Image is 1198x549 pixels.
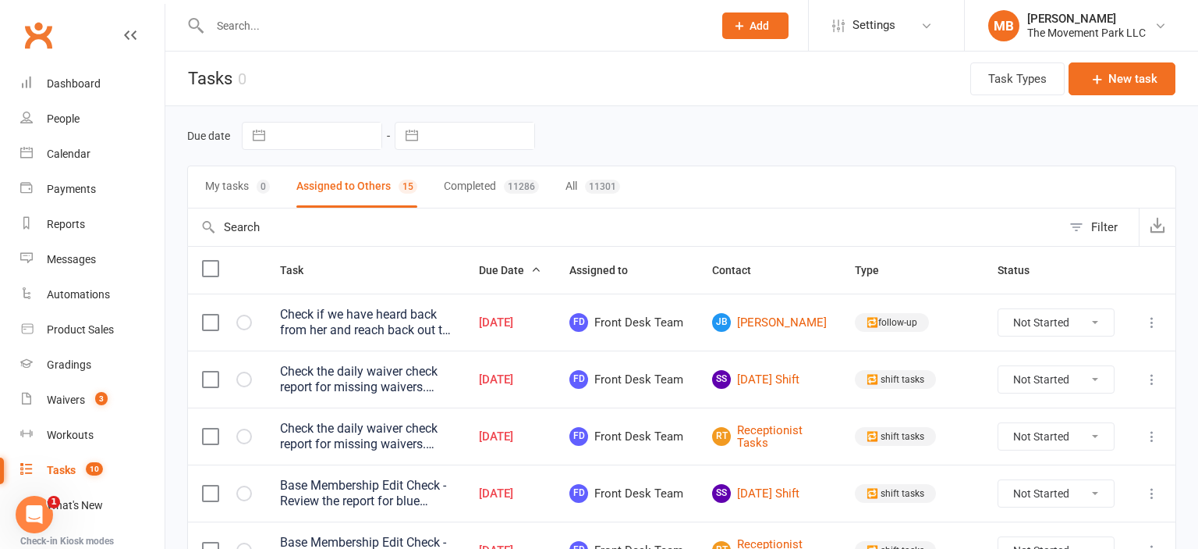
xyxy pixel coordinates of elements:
button: Task [280,261,321,280]
div: Base Membership Edit Check - Review the report for blue arrows. A blue arrow indicates that the b... [280,478,451,509]
div: Dashboard [47,77,101,90]
a: Calendar [20,137,165,172]
iframe: Intercom live chat [16,496,53,533]
div: 🔁follow-up [855,313,929,332]
span: Contact [712,264,768,276]
div: Waivers [47,394,85,406]
span: Front Desk Team [569,313,684,332]
button: Contact [712,261,768,280]
button: Add [722,12,789,39]
span: Due Date [479,264,541,276]
div: [PERSON_NAME] [1027,12,1146,26]
input: Search [188,209,1062,246]
div: Calendar [47,148,90,160]
span: 3 [95,392,108,405]
a: Messages [20,242,165,277]
span: 10 [86,462,103,476]
div: 0 [257,180,270,194]
a: SS[DATE] Shift [712,484,827,503]
div: 15 [399,180,417,194]
button: My tasks0 [205,166,270,208]
div: Gradings [47,358,91,371]
a: SS[DATE] Shift [712,370,827,389]
button: Task Types [970,62,1065,95]
div: MB [988,10,1019,41]
a: Product Sales [20,312,165,348]
span: SS [712,484,731,503]
span: Front Desk Team [569,427,684,446]
a: Reports [20,207,165,242]
div: Workouts [47,429,94,441]
label: Due date [187,130,230,142]
a: Gradings [20,348,165,383]
div: Messages [47,253,96,266]
a: What's New [20,488,165,523]
div: Product Sales [47,323,114,336]
div: Reports [47,218,85,230]
span: Front Desk Team [569,370,684,389]
button: Type [855,261,896,280]
div: People [47,112,80,125]
div: Check the daily waiver check report for missing waivers. Attempt to collect the waiver before cla... [280,421,451,452]
button: Completed11286 [444,166,539,208]
span: RT [712,427,731,446]
a: Tasks 10 [20,453,165,488]
div: 0 [238,70,246,88]
a: Waivers 3 [20,383,165,418]
span: FD [569,427,588,446]
span: Task [280,264,321,276]
a: Clubworx [19,16,58,55]
span: JB [712,313,731,332]
a: RTReceptionist Tasks [712,424,827,450]
a: Workouts [20,418,165,453]
span: Add [750,20,769,32]
div: 🔁 shift tasks [855,370,936,389]
div: 11286 [504,180,539,194]
span: 1 [48,496,60,508]
button: All11301 [565,166,620,208]
button: Due Date [479,261,541,280]
span: Assigned to [569,264,645,276]
span: FD [569,370,588,389]
div: Tasks [47,464,76,476]
div: Automations [47,288,110,301]
div: [DATE] [479,487,541,501]
button: Filter [1062,209,1139,246]
span: SS [712,370,731,389]
div: Check if we have heard back from her and reach back out to see if we can learn what help she was ... [280,307,451,338]
div: Payments [47,183,96,195]
div: Filter [1091,218,1118,237]
span: FD [569,484,588,503]
span: Status [998,264,1047,276]
div: Check the daily waiver check report for missing waivers. Attempt to collect the waiver before cla... [280,364,451,395]
a: Automations [20,277,165,312]
h1: Tasks [165,52,246,105]
input: Search... [205,15,702,37]
button: Status [998,261,1047,280]
span: Type [855,264,896,276]
button: New task [1069,62,1175,95]
button: Assigned to Others15 [296,166,417,208]
a: JB[PERSON_NAME] [712,313,827,332]
button: Assigned to [569,261,645,280]
div: 🔁 shift tasks [855,484,936,503]
div: The Movement Park LLC [1027,26,1146,40]
span: Front Desk Team [569,484,684,503]
a: Dashboard [20,66,165,102]
div: What's New [47,499,103,512]
a: People [20,102,165,137]
div: 11301 [585,180,620,194]
div: [DATE] [479,373,541,387]
a: Payments [20,172,165,207]
div: [DATE] [479,430,541,444]
div: [DATE] [479,316,541,330]
span: Settings [852,8,895,43]
span: FD [569,313,588,332]
div: 🔁 shift tasks [855,427,936,446]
